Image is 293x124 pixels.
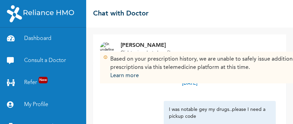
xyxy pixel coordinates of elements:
[169,106,271,120] p: I was notable gey my drugs..please I need a pickup code
[103,55,108,59] img: Info
[182,80,198,87] p: [DATE]
[93,9,149,19] h2: Chat with Doctor
[121,51,173,55] u: Click to view doctor's profile
[100,42,114,55] img: Dr. undefined`
[39,77,48,83] span: New
[121,41,173,50] p: [PERSON_NAME]
[7,5,74,22] img: RelianceHMO's Logo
